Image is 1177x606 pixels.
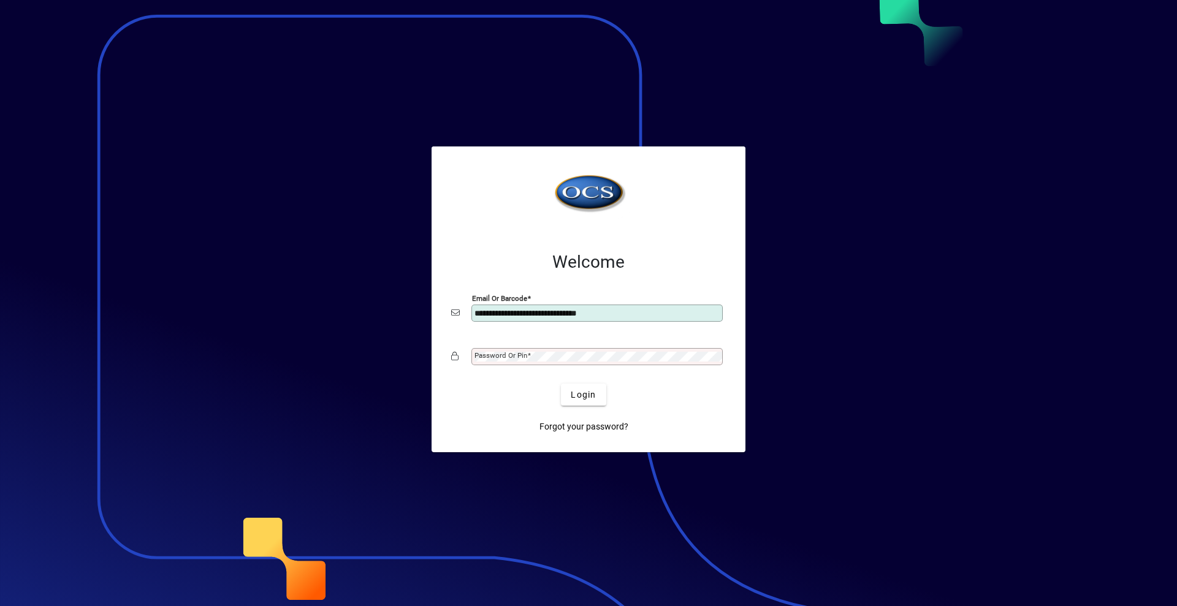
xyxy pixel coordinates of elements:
button: Login [561,384,606,406]
mat-label: Password or Pin [474,351,527,360]
span: Login [571,388,596,401]
a: Forgot your password? [535,415,633,437]
h2: Welcome [451,252,726,273]
mat-label: Email or Barcode [472,294,527,303]
span: Forgot your password? [539,420,628,433]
